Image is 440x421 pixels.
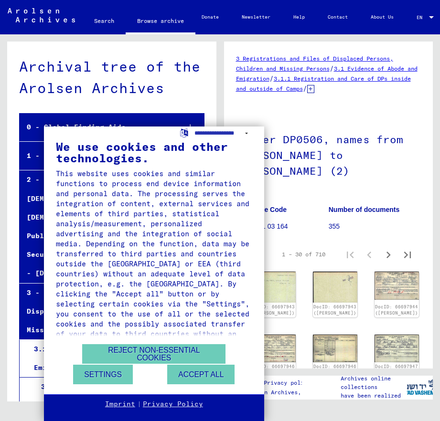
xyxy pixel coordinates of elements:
button: Accept all [167,365,235,384]
button: Reject non-essential cookies [82,344,225,364]
button: Settings [73,365,133,384]
a: Imprint [105,400,135,409]
div: We use cookies and other technologies. [56,141,252,164]
a: Privacy Policy [143,400,203,409]
div: This website uses cookies and similar functions to process end device information and personal da... [56,168,252,349]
